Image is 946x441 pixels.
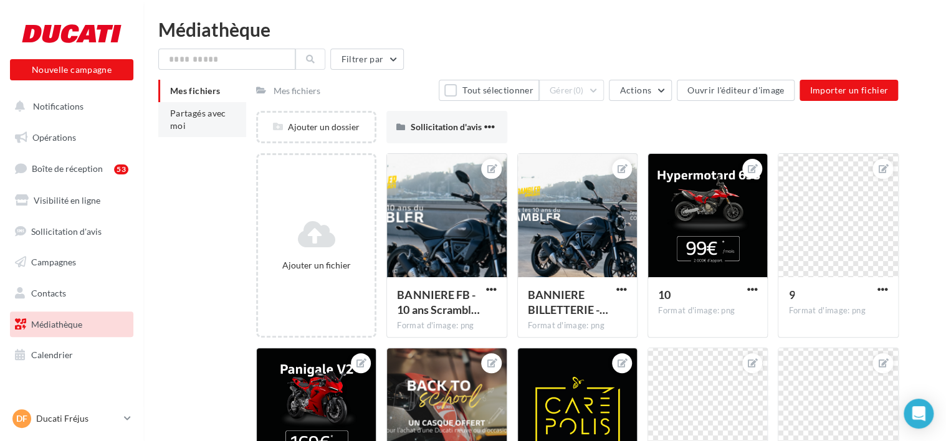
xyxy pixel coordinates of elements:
[658,305,757,316] div: Format d'image: png
[33,101,84,111] span: Notifications
[263,259,370,272] div: Ajouter un fichier
[7,280,136,306] a: Contacts
[7,187,136,214] a: Visibilité en ligne
[31,225,102,236] span: Sollicitation d'avis
[439,80,538,101] button: Tout sélectionner
[7,249,136,275] a: Campagnes
[410,121,481,132] span: Sollicitation d'avis
[31,288,66,298] span: Contacts
[7,219,136,245] a: Sollicitation d'avis
[114,164,128,174] div: 53
[677,80,795,101] button: Ouvrir l'éditeur d'image
[36,412,119,425] p: Ducati Fréjus
[10,407,133,430] a: DF Ducati Fréjus
[34,195,100,206] span: Visibilité en ligne
[170,85,220,96] span: Mes fichiers
[788,305,887,316] div: Format d'image: png
[10,59,133,80] button: Nouvelle campagne
[7,125,136,151] a: Opérations
[170,108,226,131] span: Partagés avec moi
[7,342,136,368] a: Calendrier
[7,311,136,338] a: Médiathèque
[31,319,82,330] span: Médiathèque
[158,20,931,39] div: Médiathèque
[397,288,479,316] span: BANNIERE FB - 10 ans Scrambler
[609,80,671,101] button: Actions
[788,288,795,301] span: 9
[31,257,76,267] span: Campagnes
[800,80,898,101] button: Importer un fichier
[528,288,608,316] span: BANNIERE BILLETTERIE - 10 ans Scrambler
[32,132,76,143] span: Opérations
[32,163,103,174] span: Boîte de réception
[528,320,627,331] div: Format d'image: png
[330,49,404,70] button: Filtrer par
[7,93,131,120] button: Notifications
[397,320,496,331] div: Format d'image: png
[7,155,136,182] a: Boîte de réception53
[16,412,27,425] span: DF
[31,349,73,360] span: Calendrier
[573,85,584,95] span: (0)
[274,85,320,97] div: Mes fichiers
[539,80,604,101] button: Gérer(0)
[258,121,375,133] div: Ajouter un dossier
[810,85,888,95] span: Importer un fichier
[904,399,934,429] div: Open Intercom Messenger
[658,288,671,301] span: 10
[619,85,651,95] span: Actions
